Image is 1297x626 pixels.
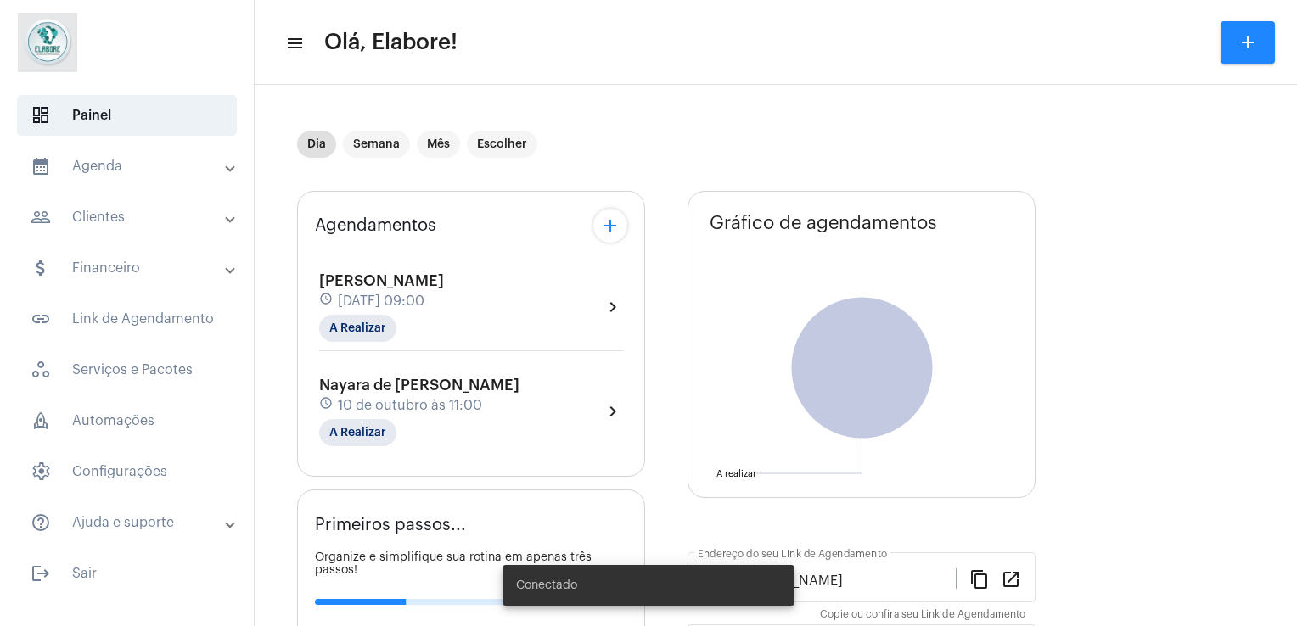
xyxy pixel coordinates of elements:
[319,292,334,310] mat-icon: schedule
[338,293,424,309] span: [DATE] 09:00
[31,512,227,533] mat-panel-title: Ajuda e suporte
[17,95,237,136] span: Painel
[319,419,396,446] mat-chip: A Realizar
[285,33,302,53] mat-icon: sidenav icon
[297,131,336,158] mat-chip: Dia
[17,400,237,441] span: Automações
[10,146,254,187] mat-expansion-panel-header: sidenav iconAgenda
[319,396,334,415] mat-icon: schedule
[710,213,937,233] span: Gráfico de agendamentos
[698,573,956,589] input: Link
[467,131,537,158] mat-chip: Escolher
[31,461,51,482] span: sidenav icon
[17,553,237,594] span: Sair
[31,156,51,176] mat-icon: sidenav icon
[319,273,444,288] span: [PERSON_NAME]
[603,297,623,317] mat-icon: chevron_right
[820,609,1025,621] mat-hint: Copie ou confira seu Link de Agendamento
[14,8,81,76] img: 4c6856f8-84c7-1050-da6c-cc5081a5dbaf.jpg
[31,563,51,584] mat-icon: sidenav icon
[31,258,51,278] mat-icon: sidenav icon
[716,469,756,478] text: A realizar
[31,105,51,126] span: sidenav icon
[319,377,519,393] span: Nayara de [PERSON_NAME]
[315,216,436,235] span: Agendamentos
[31,411,51,431] span: sidenav icon
[31,156,227,176] mat-panel-title: Agenda
[1238,32,1258,53] mat-icon: add
[315,551,592,576] span: Organize e simplifique sua rotina em apenas três passos!
[315,516,466,534] span: Primeiros passos...
[324,29,458,56] span: Olá, Elabore!
[17,451,237,492] span: Configurações
[17,349,237,390] span: Serviços e Pacotes
[31,207,51,227] mat-icon: sidenav icon
[31,512,51,533] mat-icon: sidenav icon
[343,131,410,158] mat-chip: Semana
[31,360,51,380] span: sidenav icon
[10,248,254,288] mat-expansion-panel-header: sidenav iconFinanceiro
[31,258,227,278] mat-panel-title: Financeiro
[31,207,227,227] mat-panel-title: Clientes
[10,502,254,543] mat-expansion-panel-header: sidenav iconAjuda e suporte
[600,215,620,236] mat-icon: add
[969,568,990,589] mat-icon: content_copy
[31,309,51,329] mat-icon: sidenav icon
[10,197,254,238] mat-expansion-panel-header: sidenav iconClientes
[417,131,460,158] mat-chip: Mês
[603,401,623,422] mat-icon: chevron_right
[338,398,482,413] span: 10 de outubro às 11:00
[1001,568,1021,589] mat-icon: open_in_new
[17,299,237,339] span: Link de Agendamento
[516,577,577,594] span: Conectado
[319,315,396,342] mat-chip: A Realizar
